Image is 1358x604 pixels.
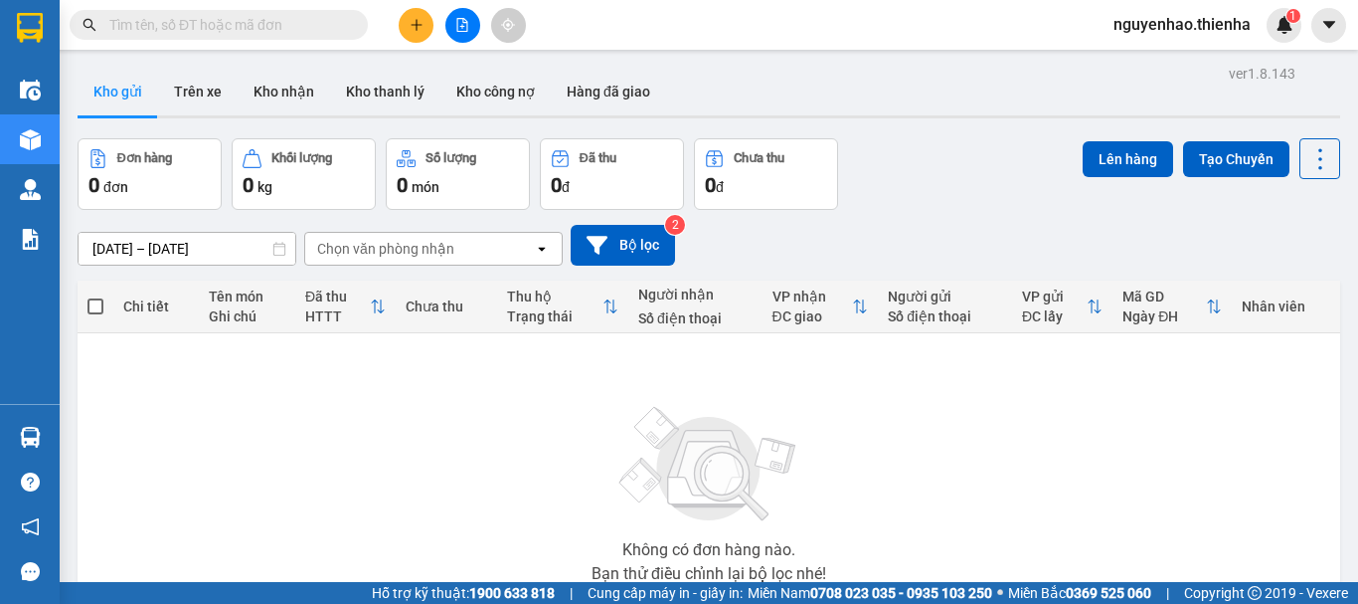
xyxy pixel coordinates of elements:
th: Toggle SortBy [763,281,879,333]
div: Đã thu [580,151,616,165]
span: notification [21,517,40,536]
th: Toggle SortBy [497,281,628,333]
div: Chọn văn phòng nhận [317,239,454,259]
div: Bạn thử điều chỉnh lại bộ lọc nhé! [592,566,826,582]
div: Khối lượng [271,151,332,165]
div: Người gửi [888,289,1002,304]
div: Đã thu [305,289,370,304]
button: Tạo Chuyến [1183,141,1289,177]
svg: open [534,241,550,257]
th: Toggle SortBy [1012,281,1112,333]
span: đ [562,179,570,195]
span: 0 [88,173,99,197]
button: Kho nhận [238,68,330,115]
div: Người nhận [638,287,753,302]
strong: 0369 525 060 [1066,585,1151,601]
button: Trên xe [158,68,238,115]
span: file-add [455,18,469,32]
div: HTTT [305,308,370,324]
div: Chưa thu [734,151,784,165]
span: aim [501,18,515,32]
div: Ghi chú [209,308,285,324]
div: ĐC giao [772,308,853,324]
div: ĐC lấy [1022,308,1087,324]
span: nguyenhao.thienha [1098,12,1267,37]
div: Số lượng [425,151,476,165]
div: Chưa thu [406,299,486,314]
img: warehouse-icon [20,179,41,200]
div: Nhân viên [1242,299,1330,314]
span: message [21,562,40,581]
button: file-add [445,8,480,43]
img: solution-icon [20,229,41,250]
span: đơn [103,179,128,195]
div: Đơn hàng [117,151,172,165]
div: VP nhận [772,289,853,304]
span: kg [257,179,272,195]
sup: 1 [1286,9,1300,23]
span: Miền Bắc [1008,582,1151,604]
input: Tìm tên, số ĐT hoặc mã đơn [109,14,344,36]
img: svg+xml;base64,PHN2ZyBjbGFzcz0ibGlzdC1wbHVnX19zdmciIHhtbG5zPSJodHRwOi8vd3d3LnczLm9yZy8yMDAwL3N2Zy... [609,395,808,534]
sup: 2 [665,215,685,235]
div: Không có đơn hàng nào. [622,542,795,558]
div: ver 1.8.143 [1229,63,1295,85]
span: Miền Nam [748,582,992,604]
span: 0 [243,173,254,197]
strong: 1900 633 818 [469,585,555,601]
div: Mã GD [1122,289,1206,304]
button: caret-down [1311,8,1346,43]
div: Thu hộ [507,289,602,304]
button: Kho thanh lý [330,68,440,115]
span: 0 [705,173,716,197]
div: Trạng thái [507,308,602,324]
th: Toggle SortBy [1112,281,1232,333]
div: Tên món [209,289,285,304]
span: Cung cấp máy in - giấy in: [588,582,743,604]
button: Hàng đã giao [551,68,666,115]
span: đ [716,179,724,195]
img: warehouse-icon [20,427,41,448]
div: Chi tiết [123,299,189,314]
span: plus [410,18,424,32]
button: Đơn hàng0đơn [78,138,222,210]
span: copyright [1248,586,1262,600]
div: Ngày ĐH [1122,308,1206,324]
span: 1 [1289,9,1296,23]
button: Kho gửi [78,68,158,115]
button: plus [399,8,433,43]
span: 0 [551,173,562,197]
span: ⚪️ [997,589,1003,597]
button: Chưa thu0đ [694,138,838,210]
div: Số điện thoại [638,310,753,326]
span: question-circle [21,473,40,492]
img: warehouse-icon [20,129,41,150]
span: search [83,18,96,32]
button: Đã thu0đ [540,138,684,210]
div: Số điện thoại [888,308,1002,324]
span: Hỗ trợ kỹ thuật: [372,582,555,604]
div: VP gửi [1022,289,1087,304]
img: warehouse-icon [20,80,41,101]
button: Kho công nợ [440,68,551,115]
button: aim [491,8,526,43]
span: | [1166,582,1169,604]
th: Toggle SortBy [295,281,396,333]
span: | [570,582,573,604]
span: caret-down [1320,16,1338,34]
button: Khối lượng0kg [232,138,376,210]
button: Bộ lọc [571,225,675,266]
button: Lên hàng [1083,141,1173,177]
strong: 0708 023 035 - 0935 103 250 [810,585,992,601]
span: 0 [397,173,408,197]
img: icon-new-feature [1275,16,1293,34]
input: Select a date range. [79,233,295,265]
button: Số lượng0món [386,138,530,210]
img: logo-vxr [17,13,43,43]
span: món [412,179,439,195]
